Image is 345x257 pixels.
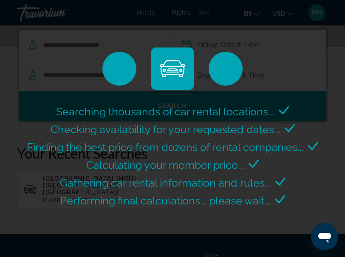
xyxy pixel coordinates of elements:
[56,105,274,118] span: Searching thousands of car rental locations...
[60,176,271,189] span: Gathering car rental information and rules...
[51,123,280,136] span: Checking availability for your requested dates...
[60,194,271,207] span: Performing final calculations... please wait...
[311,223,338,250] iframe: Button to launch messaging window
[86,159,244,171] span: Calculating your member price...
[27,141,304,154] span: Finding the best price from dozens of rental companies...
